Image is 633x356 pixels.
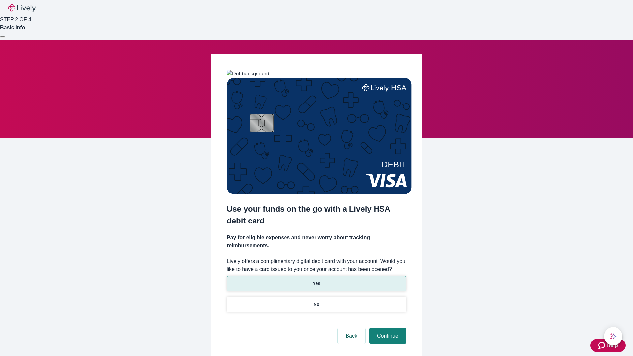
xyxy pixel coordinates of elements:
[604,327,622,345] button: chat
[227,203,406,227] h2: Use your funds on the go with a Lively HSA debit card
[313,280,320,287] p: Yes
[338,328,365,344] button: Back
[598,341,606,349] svg: Zendesk support icon
[8,4,36,12] img: Lively
[590,339,626,352] button: Zendesk support iconHelp
[606,341,618,349] span: Help
[369,328,406,344] button: Continue
[227,257,406,273] label: Lively offers a complimentary digital debit card with your account. Would you like to have a card...
[610,333,617,340] svg: Lively AI Assistant
[227,234,406,250] h4: Pay for eligible expenses and never worry about tracking reimbursements.
[227,78,412,194] img: Debit card
[227,70,269,78] img: Dot background
[227,276,406,291] button: Yes
[314,301,320,308] p: No
[227,297,406,312] button: No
